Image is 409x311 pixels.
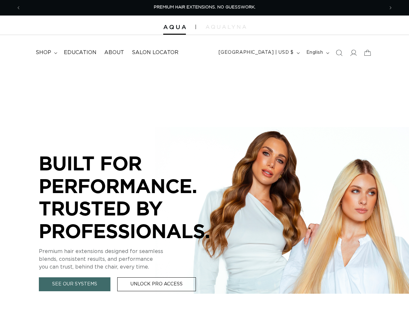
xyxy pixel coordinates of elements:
[206,25,246,29] img: aqualyna.com
[104,49,124,56] span: About
[11,2,26,14] button: Previous announcement
[219,49,294,56] span: [GEOGRAPHIC_DATA] | USD $
[64,49,97,56] span: Education
[36,49,51,56] span: shop
[306,49,323,56] span: English
[215,47,302,59] button: [GEOGRAPHIC_DATA] | USD $
[128,45,182,60] a: Salon Locator
[39,152,233,242] p: BUILT FOR PERFORMANCE. TRUSTED BY PROFESSIONALS.
[163,25,186,29] img: Aqua Hair Extensions
[117,277,196,291] a: Unlock Pro Access
[100,45,128,60] a: About
[39,277,110,291] a: See Our Systems
[132,49,178,56] span: Salon Locator
[32,45,60,60] summary: shop
[302,47,332,59] button: English
[154,5,256,9] span: PREMIUM HAIR EXTENSIONS. NO GUESSWORK.
[39,248,233,271] p: Premium hair extensions designed for seamless blends, consistent results, and performance you can...
[60,45,100,60] a: Education
[383,2,398,14] button: Next announcement
[332,46,346,60] summary: Search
